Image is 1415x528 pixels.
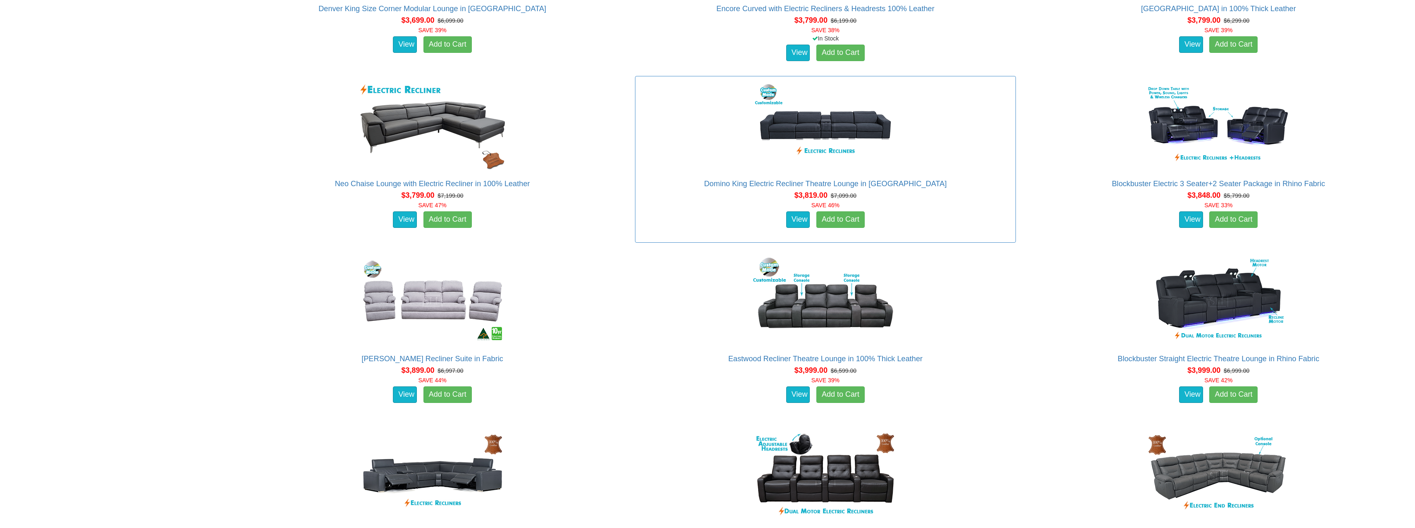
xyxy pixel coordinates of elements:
[1179,36,1203,53] a: View
[1144,431,1293,521] img: Flinders 6 Seat Corner with Electric Recliners in 100% Leather
[831,367,856,374] del: $6,599.00
[794,366,828,374] span: $3,999.00
[831,192,856,199] del: $7,099.00
[1209,386,1258,403] a: Add to Cart
[794,16,828,24] span: $3,799.00
[358,256,507,346] img: Langham Recliner Suite in Fabric
[811,27,839,33] font: SAVE 38%
[1112,180,1325,188] a: Blockbuster Electric 3 Seater+2 Seater Package in Rhino Fabric
[393,211,417,228] a: View
[401,191,434,199] span: $3,799.00
[423,211,472,228] a: Add to Cart
[786,211,810,228] a: View
[418,377,446,384] font: SAVE 44%
[418,202,446,208] font: SAVE 47%
[393,386,417,403] a: View
[704,180,947,188] a: Domino King Electric Recliner Theatre Lounge in [GEOGRAPHIC_DATA]
[1144,81,1293,171] img: Blockbuster Electric 3 Seater+2 Seater Package in Rhino Fabric
[418,27,446,33] font: SAVE 39%
[335,180,530,188] a: Neo Chaise Lounge with Electric Recliner in 100% Leather
[1204,27,1232,33] font: SAVE 39%
[1187,16,1220,24] span: $3,799.00
[811,377,839,384] font: SAVE 39%
[786,386,810,403] a: View
[1118,355,1319,363] a: Blockbuster Straight Electric Theatre Lounge in Rhino Fabric
[1141,5,1296,13] a: [GEOGRAPHIC_DATA] in 100% Thick Leather
[1224,192,1249,199] del: $5,799.00
[319,5,546,13] a: Denver King Size Corner Modular Lounge in [GEOGRAPHIC_DATA]
[401,16,434,24] span: $3,699.00
[751,81,900,171] img: Domino King Electric Recliner Theatre Lounge in Fabric
[816,211,865,228] a: Add to Cart
[1224,367,1249,374] del: $6,999.00
[1187,366,1220,374] span: $3,999.00
[1209,36,1258,53] a: Add to Cart
[1209,211,1258,228] a: Add to Cart
[358,81,507,171] img: Neo Chaise Lounge with Electric Recliner in 100% Leather
[423,36,472,53] a: Add to Cart
[401,366,434,374] span: $3,899.00
[751,256,900,346] img: Eastwood Recliner Theatre Lounge in 100% Thick Leather
[716,5,935,13] a: Encore Curved with Electric Recliners & Headrests 100% Leather
[794,191,828,199] span: $3,819.00
[751,431,900,521] img: Showtime Dual Motor Electric Theatre Lounge in 100% Leather
[1204,377,1232,384] font: SAVE 42%
[831,17,856,24] del: $6,199.00
[393,36,417,53] a: View
[728,355,923,363] a: Eastwood Recliner Theatre Lounge in 100% Thick Leather
[816,386,865,403] a: Add to Cart
[1224,17,1249,24] del: $6,299.00
[633,34,1017,43] div: In Stock
[1187,191,1220,199] span: $3,848.00
[423,386,472,403] a: Add to Cart
[1179,211,1203,228] a: View
[358,431,507,521] img: Valencia King Size 5 Seater Corner Modular in 100% Leather
[786,45,810,61] a: View
[438,367,463,374] del: $6,997.00
[1179,386,1203,403] a: View
[1204,202,1232,208] font: SAVE 33%
[811,202,839,208] font: SAVE 46%
[1144,256,1293,346] img: Blockbuster Straight Electric Theatre Lounge in Rhino Fabric
[361,355,503,363] a: [PERSON_NAME] Recliner Suite in Fabric
[816,45,865,61] a: Add to Cart
[438,192,463,199] del: $7,199.00
[438,17,463,24] del: $6,099.00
